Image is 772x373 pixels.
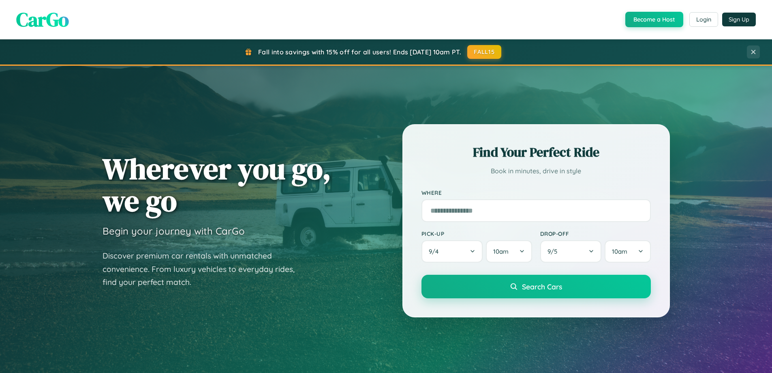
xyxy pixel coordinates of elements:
[605,240,650,263] button: 10am
[467,45,501,59] button: FALL15
[421,143,651,161] h2: Find Your Perfect Ride
[421,240,483,263] button: 9/4
[103,225,245,237] h3: Begin your journey with CarGo
[258,48,461,56] span: Fall into savings with 15% off for all users! Ends [DATE] 10am PT.
[547,248,561,255] span: 9 / 5
[493,248,509,255] span: 10am
[689,12,718,27] button: Login
[486,240,532,263] button: 10am
[722,13,756,26] button: Sign Up
[522,282,562,291] span: Search Cars
[540,230,651,237] label: Drop-off
[103,153,331,217] h1: Wherever you go, we go
[429,248,443,255] span: 9 / 4
[421,165,651,177] p: Book in minutes, drive in style
[421,189,651,196] label: Where
[16,6,69,33] span: CarGo
[421,230,532,237] label: Pick-up
[612,248,627,255] span: 10am
[540,240,602,263] button: 9/5
[625,12,683,27] button: Become a Host
[421,275,651,298] button: Search Cars
[103,249,305,289] p: Discover premium car rentals with unmatched convenience. From luxury vehicles to everyday rides, ...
